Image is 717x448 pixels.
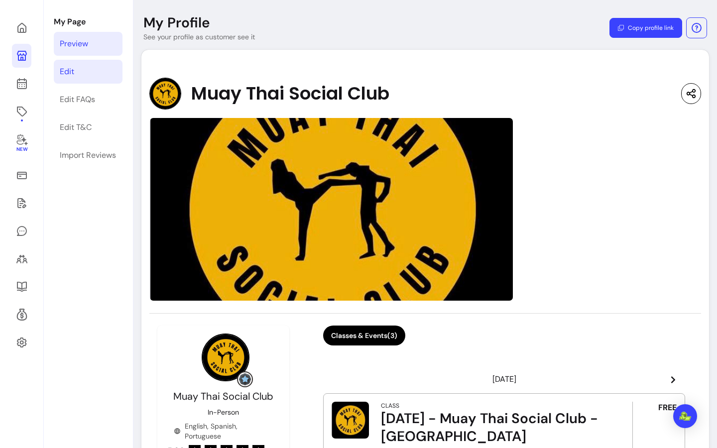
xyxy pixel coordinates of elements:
div: Edit FAQs [60,94,95,106]
div: Preview [60,38,88,50]
a: Import Reviews [54,143,122,167]
button: Copy profile link [609,18,682,38]
div: Edit [60,66,74,78]
img: Wednesday - Muay Thai Social Club - London [332,402,369,438]
a: Calendar [12,72,31,96]
div: Edit T&C [60,121,92,133]
a: Settings [12,331,31,354]
a: Offerings [12,100,31,123]
div: Open Intercom Messenger [673,404,697,428]
p: My Profile [143,14,210,32]
a: Edit [54,60,122,84]
a: My Messages [12,219,31,243]
img: Provider image [149,78,181,110]
a: Resources [12,275,31,299]
a: My Page [12,44,31,68]
span: Muay Thai Social Club [173,390,273,403]
span: FREE [658,402,677,414]
p: My Page [54,16,122,28]
a: Sales [12,163,31,187]
header: [DATE] [323,369,685,389]
div: Class [381,402,399,410]
a: Waivers [12,191,31,215]
div: Import Reviews [60,149,116,161]
a: Home [12,16,31,40]
div: [DATE] - Muay Thai Social Club - [GEOGRAPHIC_DATA] [381,410,604,446]
a: Edit T&C [54,115,122,139]
a: Edit FAQs [54,88,122,112]
p: In-Person [208,407,239,417]
img: image-0 [149,117,513,301]
span: New [16,146,27,153]
img: Grow [239,373,251,385]
p: See your profile as customer see it [143,32,255,42]
img: Provider image [202,334,249,381]
button: Classes & Events(3) [323,326,405,345]
a: New [12,127,31,159]
a: Clients [12,247,31,271]
a: Preview [54,32,122,56]
span: Muay Thai Social Club [191,84,389,104]
a: Refer & Earn [12,303,31,327]
div: English, Spanish, Portuguese [174,421,273,441]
